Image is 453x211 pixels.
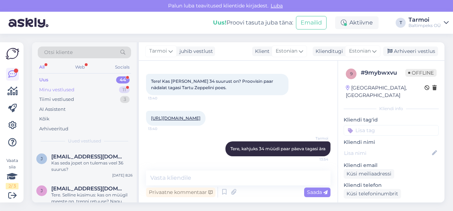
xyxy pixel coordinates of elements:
[213,19,226,26] b: Uus!
[344,105,439,112] div: Kliendi info
[361,69,405,77] div: # 9mybwxvu
[408,17,449,28] a: TarmoiBaltimpeks OÜ
[344,201,439,209] p: Klienditeekond
[51,192,132,205] div: Tere. Selline küsimus: kas on müügil meeste nn. trenni retuuse? Nagu liibukad, et ilusti ümber ja...
[149,47,167,55] span: Tarmoi
[39,86,74,93] div: Minu vestlused
[344,139,439,146] p: Kliendi nimi
[296,16,327,29] button: Emailid
[6,157,19,189] div: Vaata siia
[344,182,439,189] p: Kliendi telefon
[350,71,353,76] span: 9
[405,69,437,77] span: Offline
[148,96,175,101] span: 13:40
[39,76,48,83] div: Uus
[38,63,46,72] div: All
[41,188,43,193] span: j
[151,79,274,90] span: Tere! Kas [PERSON_NAME] 34 suurust on? Proovisin paar nädalat tagasi Tartu Zeppelini poes.
[6,48,19,59] img: Askly Logo
[51,153,125,160] span: janamottus@gmail.com
[230,146,326,151] span: Tere, kahjuks 34 müüdi paar päeva tagasi ära
[112,173,132,178] div: [DATE] 8:26
[39,96,74,103] div: Tiimi vestlused
[335,16,379,29] div: Aktiivne
[146,188,215,197] div: Privaatne kommentaar
[344,189,401,199] div: Küsi telefoninumbrit
[276,47,297,55] span: Estonian
[74,63,86,72] div: Web
[302,136,328,141] span: Tarmoi
[307,189,328,195] span: Saada
[120,96,130,103] div: 3
[313,48,343,55] div: Klienditugi
[252,48,270,55] div: Klient
[39,115,50,123] div: Kõik
[349,47,371,55] span: Estonian
[114,63,131,72] div: Socials
[269,2,285,9] span: Luba
[6,183,19,189] div: 2 / 3
[151,115,201,121] a: [URL][DOMAIN_NAME]
[302,157,328,162] span: 13:54
[68,138,101,144] span: Uued vestlused
[177,48,213,55] div: juhib vestlust
[116,76,130,83] div: 44
[44,49,73,56] span: Otsi kliente
[148,126,175,131] span: 13:40
[213,18,293,27] div: Proovi tasuta juba täna:
[39,106,66,113] div: AI Assistent
[408,17,441,23] div: Tarmoi
[346,84,425,99] div: [GEOGRAPHIC_DATA], [GEOGRAPHIC_DATA]
[344,169,394,179] div: Küsi meiliaadressi
[408,23,441,28] div: Baltimpeks OÜ
[39,125,68,132] div: Arhiveeritud
[383,47,438,56] div: Arhiveeri vestlus
[396,18,406,28] div: T
[119,86,130,93] div: 11
[51,185,125,192] span: juulika.laanaru@mail.ee
[344,125,439,136] input: Lisa tag
[344,149,431,157] input: Lisa nimi
[51,160,132,173] div: Kas seda jopet on tulemas veel 36 suurus?
[344,116,439,124] p: Kliendi tag'id
[344,162,439,169] p: Kliendi email
[41,156,43,161] span: j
